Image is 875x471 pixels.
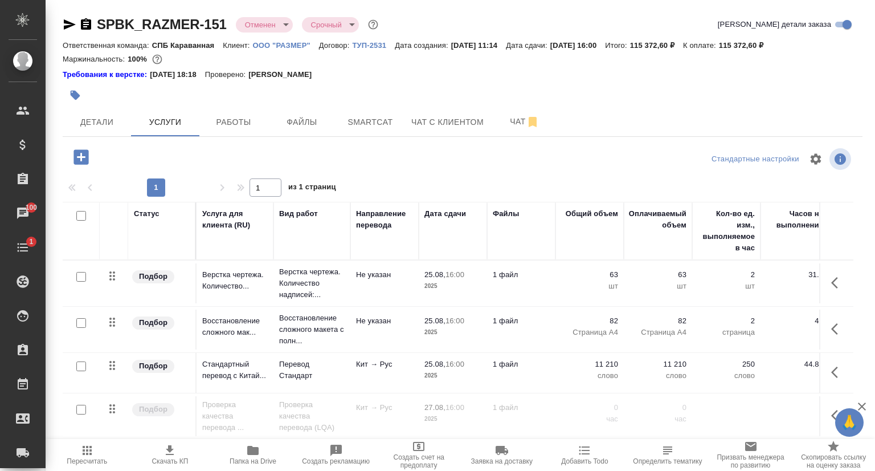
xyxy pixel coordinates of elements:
[561,359,618,370] p: 11 210
[709,151,802,168] div: split button
[698,327,755,338] p: страница
[279,399,345,433] p: Проверка качества перевода (LQA)
[424,270,445,279] p: 25.08,
[824,402,852,429] button: Показать кнопки
[424,208,466,220] div: Дата сдачи
[424,316,445,325] p: 25.08,
[97,17,227,32] a: SPBK_RAZMER-151
[629,208,686,231] div: Оплачиваемый объем
[698,208,755,254] div: Кол-во ед. изм., выполняемое в час
[792,439,875,471] button: Скопировать ссылку на оценку заказа
[3,199,43,228] a: 100
[561,370,618,381] p: слово
[356,402,413,413] p: Кит → Рус
[202,359,268,381] p: Стандартный перевод с Китай...
[497,115,552,129] span: Чат
[356,208,413,231] div: Направление перевода
[629,269,686,281] p: 63
[356,315,413,327] p: Не указан
[279,312,345,347] p: Восстановление сложного макета с полн...
[138,115,193,129] span: Услуги
[718,19,831,30] span: [PERSON_NAME] детали заказа
[829,148,853,170] span: Посмотреть информацию
[629,370,686,381] p: слово
[561,457,608,465] span: Добавить Todo
[629,327,686,338] p: Страница А4
[63,69,150,80] div: Нажми, чтобы открыть папку с инструкцией
[302,17,359,33] div: Отменен
[561,269,618,281] p: 63
[19,202,44,213] span: 100
[629,359,686,370] p: 11 210
[150,52,165,67] button: 0.00 RUB;
[633,457,702,465] span: Определить тематику
[802,145,829,173] span: Настроить таблицу
[63,69,150,80] a: Требования к верстке:
[698,269,755,281] p: 2
[275,115,329,129] span: Файлы
[236,17,293,33] div: Отменен
[561,281,618,292] p: шт
[835,408,864,437] button: 🙏
[139,271,167,282] p: Подбор
[150,69,205,80] p: [DATE] 18:18
[493,269,550,281] p: 1 файл
[698,370,755,381] p: слово
[302,457,370,465] span: Создать рекламацию
[493,359,550,370] p: 1 файл
[352,41,395,50] p: ТУП-2531
[760,263,829,303] td: 31.5
[134,208,160,220] div: Статус
[424,370,481,381] p: 2025
[424,281,481,292] p: 2025
[211,439,295,471] button: Папка на Drive
[493,315,550,327] p: 1 файл
[561,402,618,413] p: 0
[445,403,464,412] p: 16:00
[319,41,353,50] p: Договор:
[799,453,868,469] span: Скопировать ссылку на оценку заказа
[460,439,543,471] button: Заявка на доставку
[206,115,261,129] span: Работы
[629,281,686,292] p: шт
[424,403,445,412] p: 27.08,
[66,145,97,169] button: Добавить услугу
[288,180,336,197] span: из 1 страниц
[230,457,276,465] span: Папка на Drive
[824,315,852,343] button: Показать кнопки
[445,316,464,325] p: 16:00
[411,115,484,129] span: Чат с клиентом
[424,327,481,338] p: 2025
[424,360,445,368] p: 25.08,
[683,41,719,50] p: К оплате:
[716,453,786,469] span: Призвать менеджера по развитию
[69,115,124,129] span: Детали
[493,402,550,413] p: 1 файл
[356,269,413,281] p: Не указан
[279,359,345,381] p: Перевод Стандарт
[550,41,606,50] p: [DATE] 16:00
[253,40,319,50] a: ООО "РАЗМЕР"
[840,411,859,435] span: 🙏
[824,269,852,297] button: Показать кнопки
[760,396,829,436] td: 0
[395,41,451,50] p: Дата создания:
[343,115,398,129] span: Smartcat
[202,269,268,292] p: Верстка чертежа. Количество...
[67,457,107,465] span: Пересчитать
[561,327,618,338] p: Страница А4
[295,439,378,471] button: Создать рекламацию
[760,310,829,350] td: 41
[63,41,152,50] p: Ответственная команда:
[506,41,550,50] p: Дата сдачи:
[445,270,464,279] p: 16:00
[152,457,188,465] span: Скачать КП
[129,439,212,471] button: Скачать КП
[719,41,772,50] p: 115 372,60 ₽
[63,18,76,31] button: Скопировать ссылку для ЯМессенджера
[63,55,128,63] p: Маржинальность:
[630,41,683,50] p: 115 372,60 ₽
[824,359,852,386] button: Показать кнопки
[709,439,792,471] button: Призвать менеджера по развитию
[629,402,686,413] p: 0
